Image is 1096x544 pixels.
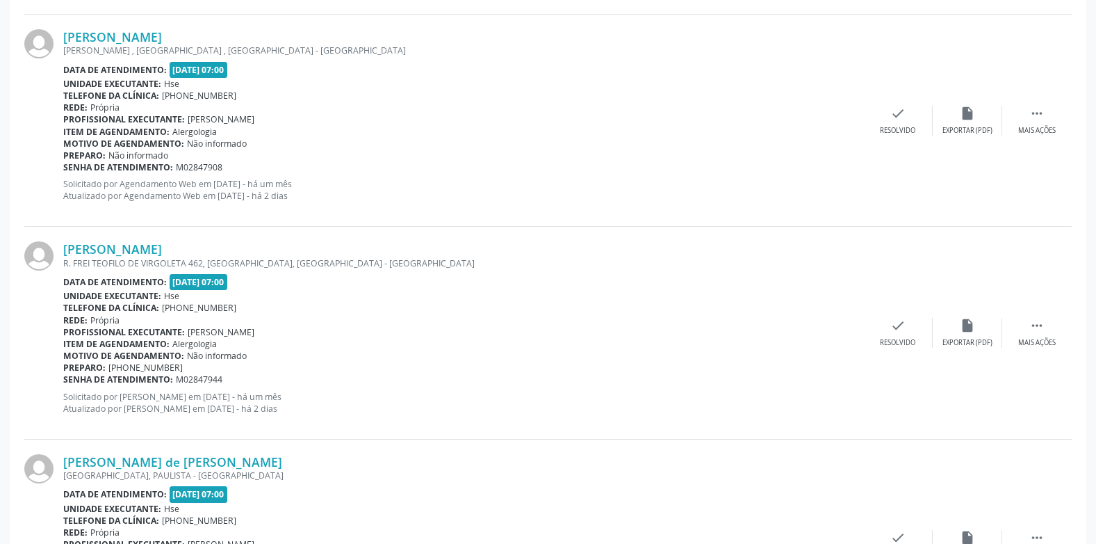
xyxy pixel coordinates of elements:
[960,106,975,121] i: insert_drive_file
[162,90,236,102] span: [PHONE_NUMBER]
[63,470,863,481] div: [GEOGRAPHIC_DATA], PAULISTA - [GEOGRAPHIC_DATA]
[63,503,161,515] b: Unidade executante:
[63,326,185,338] b: Profissional executante:
[63,241,162,257] a: [PERSON_NAME]
[170,274,228,290] span: [DATE] 07:00
[63,338,170,350] b: Item de agendamento:
[63,64,167,76] b: Data de atendimento:
[164,503,179,515] span: Hse
[108,362,183,374] span: [PHONE_NUMBER]
[63,290,161,302] b: Unidade executante:
[90,102,120,113] span: Própria
[1018,126,1056,136] div: Mais ações
[170,486,228,502] span: [DATE] 07:00
[1029,106,1045,121] i: 
[890,318,906,333] i: check
[63,45,863,56] div: [PERSON_NAME] , [GEOGRAPHIC_DATA] , [GEOGRAPHIC_DATA] - [GEOGRAPHIC_DATA]
[63,78,161,90] b: Unidade executante:
[63,488,167,500] b: Data de atendimento:
[63,138,184,150] b: Motivo de agendamento:
[172,126,217,138] span: Alergologia
[170,62,228,78] span: [DATE] 07:00
[960,318,975,333] i: insert_drive_file
[187,350,247,362] span: Não informado
[176,161,222,173] span: M02847908
[188,113,254,125] span: [PERSON_NAME]
[63,257,863,269] div: R. FREI TEOFILO DE VIRGOLETA 462, [GEOGRAPHIC_DATA], [GEOGRAPHIC_DATA] - [GEOGRAPHIC_DATA]
[108,150,168,161] span: Não informado
[63,113,185,125] b: Profissional executante:
[63,350,184,362] b: Motivo de agendamento:
[187,138,247,150] span: Não informado
[63,150,106,161] b: Preparo:
[63,276,167,288] b: Data de atendimento:
[942,126,992,136] div: Exportar (PDF)
[63,126,170,138] b: Item de agendamento:
[172,338,217,350] span: Alergologia
[890,106,906,121] i: check
[63,374,173,385] b: Senha de atendimento:
[63,102,88,113] b: Rede:
[63,178,863,202] p: Solicitado por Agendamento Web em [DATE] - há um mês Atualizado por Agendamento Web em [DATE] - h...
[63,29,162,45] a: [PERSON_NAME]
[162,515,236,527] span: [PHONE_NUMBER]
[63,161,173,173] b: Senha de atendimento:
[188,326,254,338] span: [PERSON_NAME]
[63,302,159,314] b: Telefone da clínica:
[176,374,222,385] span: M02847944
[63,362,106,374] b: Preparo:
[942,338,992,348] div: Exportar (PDF)
[90,314,120,326] span: Própria
[24,29,54,58] img: img
[1018,338,1056,348] div: Mais ações
[164,78,179,90] span: Hse
[90,527,120,538] span: Própria
[162,302,236,314] span: [PHONE_NUMBER]
[1029,318,1045,333] i: 
[63,515,159,527] b: Telefone da clínica:
[63,90,159,102] b: Telefone da clínica:
[63,454,282,470] a: [PERSON_NAME] de [PERSON_NAME]
[24,454,54,483] img: img
[880,126,915,136] div: Resolvido
[63,527,88,538] b: Rede:
[63,314,88,326] b: Rede:
[880,338,915,348] div: Resolvido
[63,391,863,415] p: Solicitado por [PERSON_NAME] em [DATE] - há um mês Atualizado por [PERSON_NAME] em [DATE] - há 2 ...
[24,241,54,271] img: img
[164,290,179,302] span: Hse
